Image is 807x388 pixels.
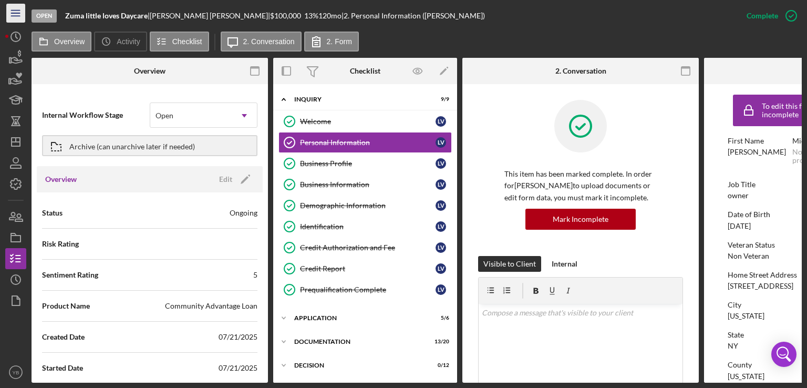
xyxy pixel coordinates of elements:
div: Inquiry [294,96,423,103]
div: Visible to Client [483,256,536,272]
div: Decision [294,362,423,369]
label: 2. Form [327,37,352,46]
div: Business Profile [300,159,436,168]
div: First Name [728,137,787,145]
button: Edit [213,171,254,187]
button: YB [5,362,26,383]
a: Business InformationLV [278,174,452,195]
div: Edit [219,171,232,187]
div: Credit Report [300,264,436,273]
button: Overview [32,32,91,52]
div: | 2. Personal Information ([PERSON_NAME]) [342,12,485,20]
div: NY [728,342,738,350]
div: Non Veteran [728,252,769,260]
div: Documentation [294,339,423,345]
div: Community Advantage Loan [165,301,257,311]
span: Product Name [42,301,90,311]
h3: Overview [45,174,77,185]
div: Internal [552,256,577,272]
a: WelcomeLV [278,111,452,132]
div: 5 [253,270,257,280]
div: Archive (can unarchive later if needed) [69,136,195,155]
div: 0 / 12 [430,362,449,369]
div: Personal Information [300,138,436,147]
div: [STREET_ADDRESS] [728,282,793,290]
div: L V [436,263,446,274]
div: L V [436,137,446,148]
button: 2. Conversation [221,32,302,52]
div: L V [436,242,446,253]
text: YB [13,370,19,375]
div: L V [436,179,446,190]
div: Ongoing [230,208,257,218]
div: Demographic Information [300,201,436,210]
div: 13 / 20 [430,339,449,345]
div: [PERSON_NAME] [PERSON_NAME] | [150,12,270,20]
span: Risk Rating [42,239,79,249]
span: Created Date [42,332,85,342]
div: Complete [747,5,778,26]
div: L V [436,116,446,127]
div: Identification [300,222,436,231]
button: Activity [94,32,147,52]
div: L V [436,200,446,211]
div: [US_STATE] [728,372,764,381]
a: Credit ReportLV [278,258,452,279]
button: Archive (can unarchive later if needed) [42,135,257,156]
div: 9 / 9 [430,96,449,103]
div: Open [156,111,173,120]
div: Open [32,9,57,23]
label: Overview [54,37,85,46]
span: $100,000 [270,11,301,20]
button: Complete [736,5,802,26]
div: [PERSON_NAME] [728,148,786,156]
div: Credit Authorization and Fee [300,243,436,252]
div: Overview [134,67,165,75]
div: L V [436,158,446,169]
a: Personal InformationLV [278,132,452,153]
div: Open Intercom Messenger [771,342,796,367]
button: Mark Incomplete [525,209,636,230]
label: 2. Conversation [243,37,295,46]
label: Activity [117,37,140,46]
div: Application [294,315,423,321]
a: Demographic InformationLV [278,195,452,216]
p: This item has been marked complete. In order for [PERSON_NAME] to upload documents or edit form d... [504,168,657,203]
button: Visible to Client [478,256,541,272]
div: L V [436,221,446,232]
div: 13 % [304,12,318,20]
div: 5 / 6 [430,315,449,321]
div: [US_STATE] [728,312,764,320]
a: Prequalification CompleteLV [278,279,452,300]
div: Mark Incomplete [553,209,608,230]
div: 2. Conversation [555,67,606,75]
div: L V [436,284,446,295]
span: Sentiment Rating [42,270,98,280]
button: Checklist [150,32,209,52]
a: Business ProfileLV [278,153,452,174]
div: 07/21/2025 [219,332,257,342]
div: | [65,12,150,20]
div: owner [728,191,749,200]
span: Status [42,208,63,218]
button: Internal [546,256,583,272]
b: Zuma little loves Daycare [65,11,148,20]
a: Credit Authorization and FeeLV [278,237,452,258]
span: Started Date [42,363,83,373]
div: 07/21/2025 [219,363,257,373]
div: 120 mo [318,12,342,20]
div: [DATE] [728,222,751,230]
button: 2. Form [304,32,359,52]
a: IdentificationLV [278,216,452,237]
label: Checklist [172,37,202,46]
div: Welcome [300,117,436,126]
div: Checklist [350,67,380,75]
div: Prequalification Complete [300,285,436,294]
span: Internal Workflow Stage [42,110,150,120]
div: Business Information [300,180,436,189]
